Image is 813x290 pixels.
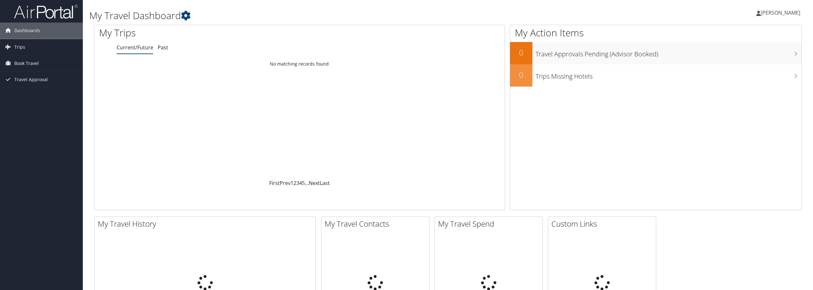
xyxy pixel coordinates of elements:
a: 1 [291,180,293,187]
h2: Custom Links [551,218,656,229]
td: No matching records found [94,58,505,70]
a: 3 [296,180,299,187]
span: Book Travel [14,55,39,71]
a: Past [158,44,168,51]
span: [PERSON_NAME] [761,9,800,16]
h2: My Travel Contacts [325,218,429,229]
a: [PERSON_NAME] [756,3,807,22]
a: First [269,180,280,187]
a: Prev [280,180,291,187]
a: Next [309,180,320,187]
a: Current/Future [117,44,153,51]
a: 4 [299,180,302,187]
h2: 0 [510,69,532,80]
a: 2 [293,180,296,187]
a: 5 [302,180,305,187]
h1: My Trips [99,26,329,39]
h3: Travel Approvals Pending (Advisor Booked) [536,46,802,59]
span: … [305,180,309,187]
h3: Trips Missing Hotels [536,69,802,81]
a: 0Trips Missing Hotels [510,64,802,87]
span: Travel Approval [14,72,48,88]
h2: 0 [510,47,532,58]
h2: My Travel Spend [438,218,543,229]
h1: My Travel Dashboard [89,9,567,22]
h2: My Travel History [98,218,315,229]
span: Dashboards [14,23,40,39]
a: 0Travel Approvals Pending (Advisor Booked) [510,42,802,64]
a: Last [320,180,330,187]
img: airportal-logo.png [14,4,78,19]
span: Trips [14,39,25,55]
h1: My Action Items [510,26,802,39]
